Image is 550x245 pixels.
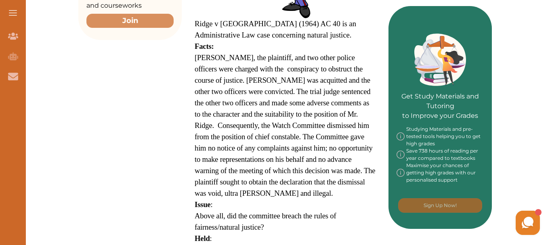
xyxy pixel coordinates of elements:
span: Above all, did the committee breach the rules of fairness/natural justice? [195,211,336,231]
div: Save 738 hours of reading per year compared to textbooks [397,147,484,162]
img: Green card image [414,34,466,86]
div: Studying Materials and pre-tested tools helping you to get high grades [397,126,484,147]
img: info-img [397,147,405,162]
span: [PERSON_NAME], the plaintiff, and two other police officers were charged with the conspiracy to o... [195,53,375,197]
span: : [210,234,212,243]
span: : [210,200,212,209]
div: Maximise your chances of getting high grades with our personalised support [397,162,484,184]
span: Facts: [195,42,214,50]
iframe: HelpCrunch [356,209,542,237]
p: Get Study Materials and Tutoring to Improve your Grades [397,69,484,121]
span: Issue [195,200,210,209]
p: Sign Up Now! [424,202,457,209]
button: Join [86,14,174,28]
button: [object Object] [398,198,482,213]
span: Held [195,234,210,243]
img: info-img [397,162,405,184]
span: Ridge v [GEOGRAPHIC_DATA] (1964) AC 40 is an Administrative Law case concerning natural justice. [195,19,356,39]
img: info-img [397,126,405,147]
